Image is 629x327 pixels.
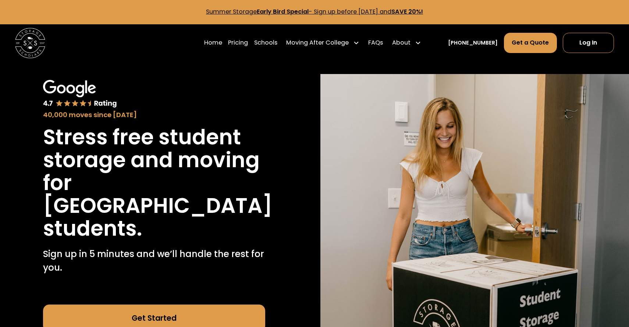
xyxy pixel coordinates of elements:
[392,38,411,48] div: About
[286,38,349,48] div: Moving After College
[43,247,265,275] p: Sign up in 5 minutes and we’ll handle the rest for you.
[15,28,45,58] img: Storage Scholars main logo
[254,32,277,53] a: Schools
[391,7,423,16] strong: SAVE 20%!
[563,33,614,53] a: Log In
[43,110,265,120] div: 40,000 moves since [DATE]
[204,32,222,53] a: Home
[257,7,309,16] strong: Early Bird Special
[206,7,423,16] a: Summer StorageEarly Bird Special- Sign up before [DATE] andSAVE 20%!
[43,80,117,108] img: Google 4.7 star rating
[368,32,383,53] a: FAQs
[43,126,265,194] h1: Stress free student storage and moving for
[43,194,273,217] h1: [GEOGRAPHIC_DATA]
[228,32,248,53] a: Pricing
[43,217,142,240] h1: students.
[504,33,557,53] a: Get a Quote
[448,39,498,47] a: [PHONE_NUMBER]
